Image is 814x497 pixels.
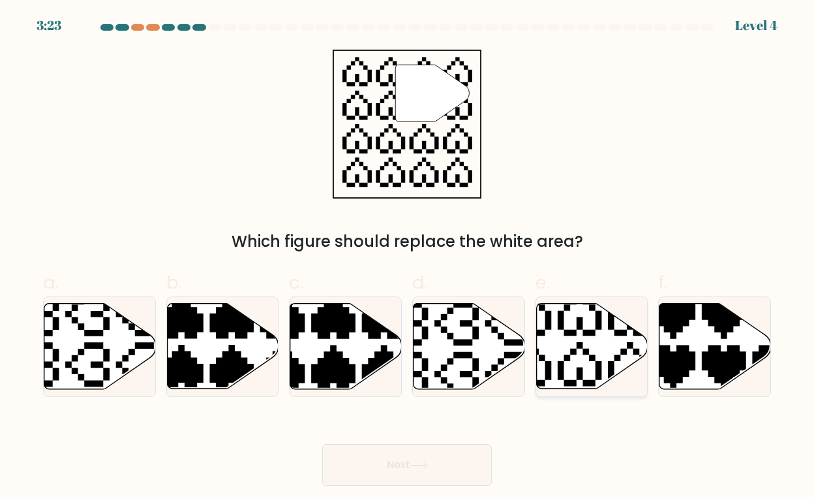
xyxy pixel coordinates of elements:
span: c. [289,270,303,295]
span: d. [412,270,428,295]
span: e. [535,270,550,295]
div: Level 4 [735,16,777,35]
g: " [395,65,469,121]
div: 3:23 [37,16,61,35]
button: Next [322,444,492,486]
span: b. [166,270,182,295]
span: f. [658,270,667,295]
div: Which figure should replace the white area? [51,230,763,253]
span: a. [43,270,59,295]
